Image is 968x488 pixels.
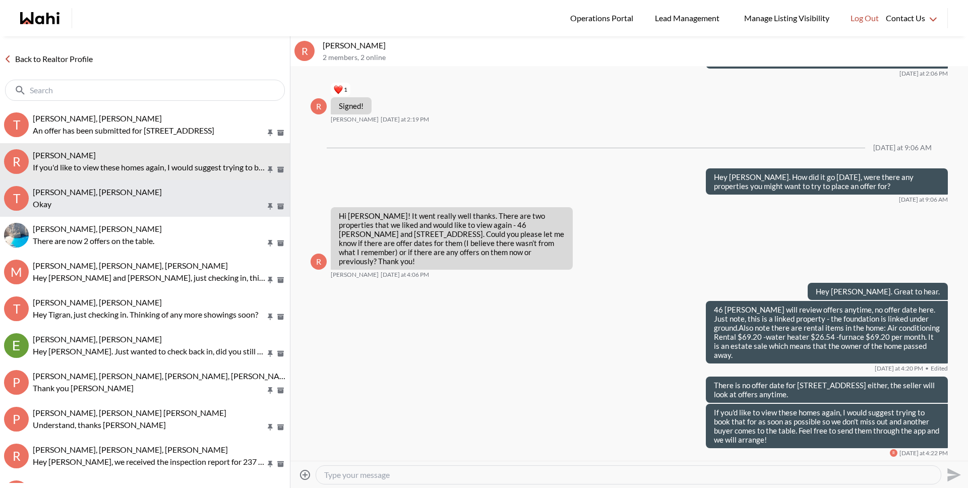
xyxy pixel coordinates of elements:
[4,149,29,174] div: R
[30,85,262,95] input: Search
[275,460,286,468] button: Archive
[899,70,948,78] time: 2025-10-06T18:06:10.623Z
[4,444,29,468] div: R
[33,445,228,454] span: [PERSON_NAME], [PERSON_NAME], [PERSON_NAME]
[655,12,723,25] span: Lead Management
[323,53,964,62] p: 2 members , 2 online
[266,202,275,211] button: Pin
[331,271,379,279] span: [PERSON_NAME]
[941,463,964,486] button: Send
[33,113,162,123] span: [PERSON_NAME], [PERSON_NAME]
[4,186,29,211] div: T
[33,309,266,321] p: Hey Tigran, just checking in. Thinking of any more showings soon?
[33,345,266,357] p: Hey [PERSON_NAME]. Just wanted to check back in, did you still want to view the property?
[311,254,327,270] div: R
[331,82,376,98] div: Reaction list
[266,129,275,137] button: Pin
[266,165,275,174] button: Pin
[33,419,266,431] p: Understand, thanks [PERSON_NAME]
[339,211,565,266] p: Hi [PERSON_NAME]! It went really well thanks. There are two properties that we liked and would li...
[275,202,286,211] button: Archive
[33,224,162,233] span: [PERSON_NAME], [PERSON_NAME]
[266,386,275,395] button: Pin
[899,196,948,204] time: 2025-10-07T13:06:26.580Z
[266,239,275,248] button: Pin
[33,297,162,307] span: [PERSON_NAME], [PERSON_NAME]
[873,144,932,152] div: [DATE] at 9:06 AM
[331,115,379,124] span: [PERSON_NAME]
[275,239,286,248] button: Archive
[4,260,29,284] div: M
[4,112,29,137] div: T
[33,161,266,173] p: If you'd like to view these homes again, I would suggest trying to book that for as soon as possi...
[890,449,897,457] div: R
[4,370,29,395] div: P
[4,407,29,432] div: P
[339,101,364,110] p: Signed!
[266,276,275,284] button: Pin
[381,115,429,124] time: 2025-10-06T18:19:37.055Z
[714,305,940,359] p: 46 [PERSON_NAME] will review offers anytime, no offer date here. Just note, this is a linked prop...
[33,235,266,247] p: There are now 2 offers on the table.
[275,129,286,137] button: Archive
[33,150,96,160] span: [PERSON_NAME]
[20,12,59,24] a: Wahi homepage
[33,272,266,284] p: Hey [PERSON_NAME] and [PERSON_NAME], just checking in, thinking of any showings this weekend?
[275,349,286,358] button: Archive
[33,382,266,394] p: Thank you [PERSON_NAME]
[33,334,162,344] span: [PERSON_NAME], [PERSON_NAME]
[875,364,923,373] time: 2025-10-07T20:20:57.626Z
[4,296,29,321] div: T
[266,313,275,321] button: Pin
[275,386,286,395] button: Archive
[275,276,286,284] button: Archive
[4,333,29,358] div: Efrem Abraham, Michelle
[851,12,879,25] span: Log Out
[311,98,327,114] div: R
[714,172,940,191] p: Hey [PERSON_NAME]. How did it go [DATE], were there any properties you might want to try to place...
[4,223,29,248] div: Arsene Dilenga, Michelle
[33,371,294,381] span: [PERSON_NAME], [PERSON_NAME], [PERSON_NAME], [PERSON_NAME]
[4,333,29,358] img: E
[33,261,228,270] span: [PERSON_NAME], [PERSON_NAME], [PERSON_NAME]
[344,86,347,94] span: 1
[4,223,29,248] img: A
[324,470,933,480] textarea: Type your message
[323,40,964,50] p: [PERSON_NAME]
[334,86,347,94] button: Reactions: love
[899,449,948,457] time: 2025-10-07T20:22:55.273Z
[381,271,429,279] time: 2025-10-07T20:06:57.118Z
[275,423,286,432] button: Archive
[741,12,832,25] span: Manage Listing Visibility
[33,125,266,137] p: An offer has been submitted for [STREET_ADDRESS]
[275,313,286,321] button: Archive
[275,165,286,174] button: Archive
[33,456,266,468] p: Hey [PERSON_NAME], we received the inspection report for 237 [PERSON_NAME], were you still intere...
[33,187,162,197] span: [PERSON_NAME], [PERSON_NAME]
[266,423,275,432] button: Pin
[294,41,315,61] div: R
[266,349,275,358] button: Pin
[925,364,948,373] span: Edited
[33,198,266,210] p: Okay
[714,408,940,444] p: If you'd like to view these homes again, I would suggest trying to book that for as soon as possi...
[33,408,226,417] span: [PERSON_NAME], [PERSON_NAME] [PERSON_NAME]
[266,460,275,468] button: Pin
[714,381,940,399] p: There is no offer date for [STREET_ADDRESS] either, the seller will look at offers anytime.
[570,12,637,25] span: Operations Portal
[816,287,940,296] p: Hey [PERSON_NAME]. Great to hear.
